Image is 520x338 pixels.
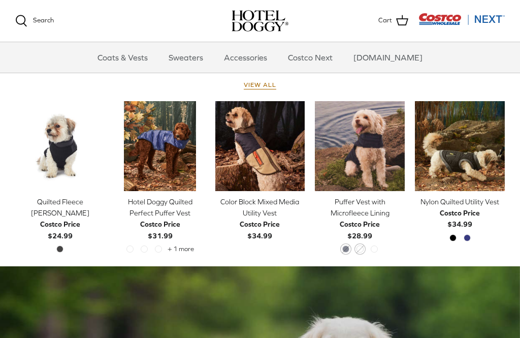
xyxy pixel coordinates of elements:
[418,19,505,27] a: Visit Costco Next
[440,207,480,228] b: $34.99
[415,101,505,191] a: Nylon Quilted Utility Vest
[232,10,288,32] img: hoteldoggycom
[344,42,432,73] a: [DOMAIN_NAME]
[140,219,180,230] div: Costco Price
[340,219,380,230] div: Costco Price
[415,196,505,207] div: Nylon Quilted Utility Vest
[215,42,276,73] a: Accessories
[40,219,80,230] div: Costco Price
[15,196,105,242] a: Quilted Fleece [PERSON_NAME] Costco Price$24.99
[315,196,405,219] div: Puffer Vest with Microfleece Lining
[15,101,105,191] a: Quilted Fleece Melton Vest
[140,219,180,239] b: $31.99
[340,219,380,239] b: $28.99
[244,81,276,89] a: View all
[378,15,392,26] span: Cart
[33,16,54,24] span: Search
[115,101,205,191] a: Hotel Doggy Quilted Perfect Puffer Vest
[40,219,80,239] b: $24.99
[15,196,105,219] div: Quilted Fleece [PERSON_NAME]
[240,219,280,239] b: $34.99
[15,15,54,27] a: Search
[115,196,205,219] div: Hotel Doggy Quilted Perfect Puffer Vest
[315,196,405,242] a: Puffer Vest with Microfleece Lining Costco Price$28.99
[215,101,305,191] img: tan dog wearing a blue & brown vest
[232,10,288,32] a: hoteldoggy.com hoteldoggycom
[418,13,505,25] img: Costco Next
[115,196,205,242] a: Hotel Doggy Quilted Perfect Puffer Vest Costco Price$31.99
[215,196,305,242] a: Color Block Mixed Media Utility Vest Costco Price$34.99
[159,42,212,73] a: Sweaters
[315,101,405,191] a: Puffer Vest with Microfleece Lining
[88,42,157,73] a: Coats & Vests
[215,101,305,191] a: Color Block Mixed Media Utility Vest
[240,219,280,230] div: Costco Price
[415,196,505,230] a: Nylon Quilted Utility Vest Costco Price$34.99
[215,196,305,219] div: Color Block Mixed Media Utility Vest
[168,245,194,253] span: + 1 more
[279,42,342,73] a: Costco Next
[440,207,480,219] div: Costco Price
[378,14,408,27] a: Cart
